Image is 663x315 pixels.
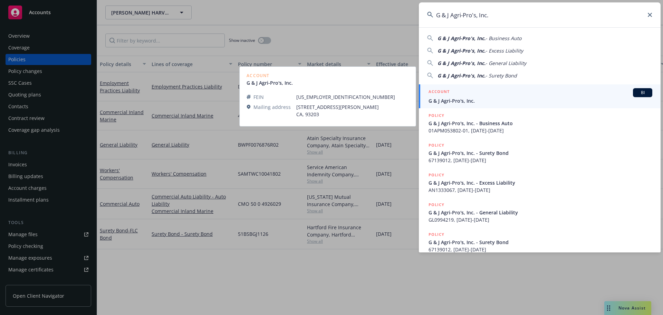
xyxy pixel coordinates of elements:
span: 67139012, [DATE]-[DATE] [429,246,652,253]
span: - General Liability [486,60,526,66]
a: POLICYG & J Agri-Pro's, Inc. - Surety Bond67139012, [DATE]-[DATE] [419,227,661,257]
span: G & J Agri-Pro's, Inc. [429,97,652,104]
a: POLICYG & J Agri-Pro's, Inc. - General LiabilityGL0994219, [DATE]-[DATE] [419,197,661,227]
span: G & J Agri-Pro's, Inc. - Excess Liability [429,179,652,186]
span: - Business Auto [486,35,521,41]
h5: POLICY [429,142,444,149]
span: 01APM053802-01, [DATE]-[DATE] [429,127,652,134]
h5: POLICY [429,172,444,178]
span: G & J Agri-Pro's, Inc. - Business Auto [429,120,652,127]
span: - Surety Bond [486,72,517,79]
a: POLICYG & J Agri-Pro's, Inc. - Business Auto01APM053802-01, [DATE]-[DATE] [419,108,661,138]
span: G & J Agri-Pro's, Inc. [438,60,486,66]
span: G & J Agri-Pro's, Inc. - General Liability [429,209,652,216]
h5: POLICY [429,201,444,208]
input: Search... [419,2,661,27]
span: G & J Agri-Pro's, Inc. [438,72,486,79]
span: AN1333067, [DATE]-[DATE] [429,186,652,194]
h5: ACCOUNT [429,88,450,96]
a: POLICYG & J Agri-Pro's, Inc. - Surety Bond67139012, [DATE]-[DATE] [419,138,661,168]
span: GL0994219, [DATE]-[DATE] [429,216,652,223]
h5: POLICY [429,231,444,238]
span: G & J Agri-Pro's, Inc. - Surety Bond [429,149,652,157]
span: BI [636,90,650,96]
span: G & J Agri-Pro's, Inc. - Surety Bond [429,239,652,246]
span: G & J Agri-Pro's, Inc. [438,35,486,41]
span: G & J Agri-Pro's, Inc. [438,47,486,54]
a: POLICYG & J Agri-Pro's, Inc. - Excess LiabilityAN1333067, [DATE]-[DATE] [419,168,661,197]
span: 67139012, [DATE]-[DATE] [429,157,652,164]
h5: POLICY [429,112,444,119]
a: ACCOUNTBIG & J Agri-Pro's, Inc. [419,84,661,108]
span: - Excess Liability [486,47,523,54]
